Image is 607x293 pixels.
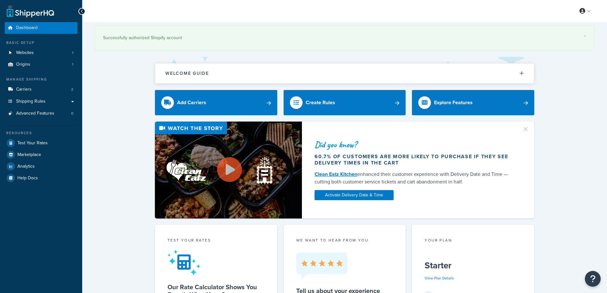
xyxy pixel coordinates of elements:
[168,237,265,245] div: Test your rates
[306,98,335,107] div: Create Rules
[5,96,77,107] a: Shipping Rules
[5,108,77,119] a: Advanced Features0
[16,50,34,56] span: Websites
[5,59,77,70] li: Origins
[315,170,357,178] a: Clean Eatz Kitchen
[315,153,514,166] div: 60.7% of customers are more likely to purchase if they see delivery times in the cart
[5,22,77,34] a: Dashboard
[5,40,77,45] div: Basic Setup
[425,260,522,271] h5: Starter
[5,47,77,59] a: Websites1
[16,25,38,31] span: Dashboard
[425,237,522,245] div: Your Plan
[425,275,454,281] a: View Plan Details
[5,84,77,95] li: Carriers
[165,71,209,76] h2: Welcome Guide
[5,59,77,70] a: Origins1
[71,111,73,116] span: 0
[17,141,48,146] span: Test Your Rates
[5,108,77,119] li: Advanced Features
[155,63,534,83] button: Welcome Guide
[5,172,77,184] a: Help Docs
[585,271,601,287] button: Open Resource Center
[16,62,30,67] span: Origins
[16,87,32,92] span: Carriers
[17,164,35,169] span: Analytics
[17,152,41,158] span: Marketplace
[16,111,54,116] span: Advanced Features
[584,33,586,39] a: ×
[5,84,77,95] a: Carriers2
[434,98,473,107] div: Explore Features
[71,87,73,92] span: 2
[155,122,302,218] img: Video thumbnail
[315,140,514,149] div: Did you know?
[17,176,38,181] span: Help Docs
[5,47,77,59] li: Websites
[296,237,393,243] p: we want to hear from you
[412,90,534,115] a: Explore Features
[5,137,77,149] a: Test Your Rates
[284,90,406,115] a: Create Rules
[177,98,206,107] div: Add Carriers
[5,77,77,82] div: Manage Shipping
[5,130,77,136] div: Resources
[5,149,77,160] a: Marketplace
[315,190,394,200] a: Activate Delivery Date & Time
[72,62,73,67] span: 1
[16,99,46,104] span: Shipping Rules
[72,50,73,56] span: 1
[103,33,586,42] div: Successfully authorized Shopify account
[5,161,77,172] a: Analytics
[315,170,514,186] div: enhanced their customer experience with Delivery Date and Time — cutting both customer service ti...
[155,90,277,115] a: Add Carriers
